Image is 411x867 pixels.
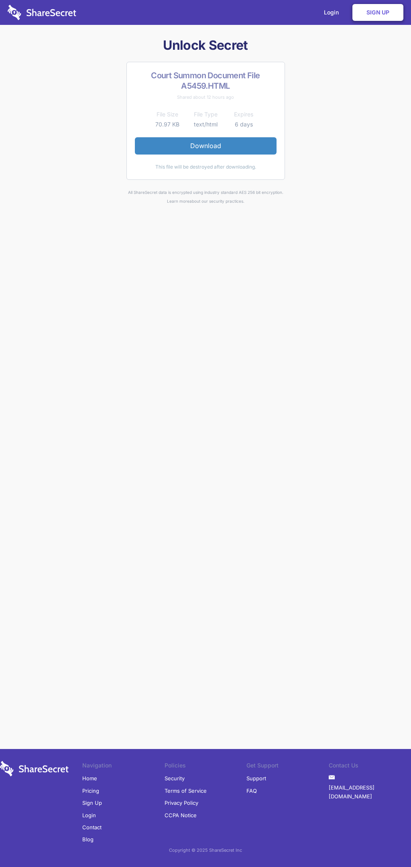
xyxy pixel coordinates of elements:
[167,199,189,204] a: Learn more
[82,797,102,809] a: Sign Up
[187,120,225,129] td: text/html
[149,120,187,129] td: 70.97 KB
[135,70,277,91] h2: Court Summon Document File A5459.HTML
[135,93,277,102] div: Shared about 12 hours ago
[82,772,97,784] a: Home
[329,782,411,803] a: [EMAIL_ADDRESS][DOMAIN_NAME]
[82,785,99,797] a: Pricing
[165,761,247,772] li: Policies
[165,772,185,784] a: Security
[165,785,207,797] a: Terms of Service
[246,772,266,784] a: Support
[82,821,102,833] a: Contact
[165,809,197,821] a: CCPA Notice
[149,110,187,119] th: File Size
[225,110,263,119] th: Expires
[246,761,329,772] li: Get Support
[187,110,225,119] th: File Type
[352,4,403,21] a: Sign Up
[246,785,257,797] a: FAQ
[225,120,263,129] td: 6 days
[135,163,277,171] div: This file will be destroyed after downloading.
[82,761,165,772] li: Navigation
[82,809,96,821] a: Login
[82,833,94,845] a: Blog
[329,761,411,772] li: Contact Us
[8,5,76,20] img: logo-wordmark-white-trans-d4663122ce5f474addd5e946df7df03e33cb6a1c49d2221995e7729f52c070b2.svg
[135,137,277,154] a: Download
[165,797,198,809] a: Privacy Policy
